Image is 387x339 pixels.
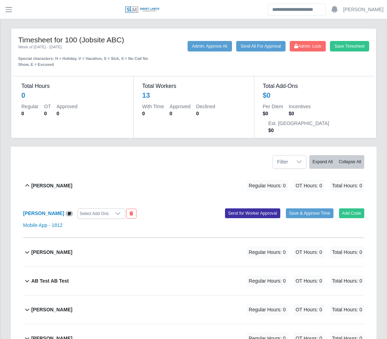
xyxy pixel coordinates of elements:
[286,208,333,218] button: Save & Approve Time
[56,103,77,110] dt: Approved
[125,6,160,14] img: SLM Logo
[339,208,365,218] button: Add Code
[23,222,63,228] a: Mobile App - 1812
[330,304,364,316] span: Total Hours: 0
[247,304,288,316] span: Regular Hours: 0
[336,155,364,169] button: Collapse All
[268,120,329,127] dt: Est. [GEOGRAPHIC_DATA]
[23,172,364,200] button: [PERSON_NAME] Regular Hours: 0 OT Hours: 0 Total Hours: 0
[247,275,288,287] span: Regular Hours: 0
[294,247,324,258] span: OT Hours: 0
[78,209,111,219] div: Select Add Ons
[170,103,191,110] dt: Approved
[23,238,364,267] button: [PERSON_NAME] Regular Hours: 0 OT Hours: 0 Total Hours: 0
[21,103,38,110] dt: Regular
[263,110,283,117] dd: $0
[44,110,51,117] dd: 0
[294,180,324,192] span: OT Hours: 0
[330,247,364,258] span: Total Hours: 0
[142,82,245,90] dt: Total Workers
[263,82,366,90] dt: Total Add-Ons
[289,103,311,110] dt: Incentives
[18,44,158,50] div: Week of [DATE] - [DATE]
[18,50,158,68] div: Special characters: H = Holiday, V = Vacation, S = Sick, X = No Call No Show, E = Excused
[188,41,232,51] button: Admin: Approve All
[330,275,364,287] span: Total Hours: 0
[289,110,311,117] dd: $0
[330,180,364,192] span: Total Hours: 0
[23,210,64,216] a: [PERSON_NAME]
[247,180,288,192] span: Regular Hours: 0
[309,155,364,169] div: bulk actions
[268,4,326,16] input: Search
[263,90,270,100] div: $0
[31,277,69,285] b: AB Test AB Test
[236,41,286,51] button: Send All For Approval
[65,210,73,216] a: View/Edit Notes
[343,6,384,13] a: [PERSON_NAME]
[225,208,280,218] button: Send for Worker Approval
[290,41,326,51] button: Admin: Lock
[294,275,324,287] span: OT Hours: 0
[126,209,136,219] button: End Worker & Remove from the Timesheet
[21,110,38,117] dd: 0
[268,127,329,134] dd: $0
[294,44,321,49] span: Admin: Lock
[44,103,51,110] dt: OT
[23,296,364,324] button: [PERSON_NAME] Regular Hours: 0 OT Hours: 0 Total Hours: 0
[21,82,125,90] dt: Total Hours
[330,41,369,51] button: Save Timesheet
[142,90,150,100] div: 13
[142,110,164,117] dd: 0
[247,247,288,258] span: Regular Hours: 0
[263,103,283,110] dt: Per Diem
[31,306,72,313] b: [PERSON_NAME]
[294,304,324,316] span: OT Hours: 0
[196,110,215,117] dd: 0
[21,90,25,100] div: 0
[23,267,364,295] button: AB Test AB Test Regular Hours: 0 OT Hours: 0 Total Hours: 0
[170,110,191,117] dd: 0
[273,155,292,168] span: Filter
[31,182,72,189] b: [PERSON_NAME]
[31,249,72,256] b: [PERSON_NAME]
[18,35,158,44] h4: Timesheet for 100 (Jobsite ABC)
[142,103,164,110] dt: With Time
[56,110,77,117] dd: 0
[196,103,215,110] dt: Declined
[309,155,336,169] button: Expand All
